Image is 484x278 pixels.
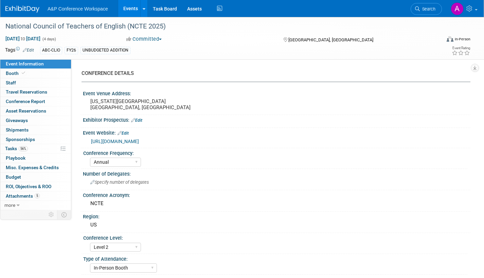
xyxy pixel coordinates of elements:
[6,174,21,180] span: Budget
[23,48,34,53] a: Edit
[83,148,467,157] div: Conference Frequency:
[90,180,149,185] span: Specify number of delegates
[6,71,26,76] span: Booth
[0,69,71,78] a: Booth
[6,127,29,133] span: Shipments
[0,163,71,172] a: Misc. Expenses & Credits
[90,98,237,111] pre: [US_STATE][GEOGRAPHIC_DATA] [GEOGRAPHIC_DATA], [GEOGRAPHIC_DATA]
[83,88,470,97] div: Event Venue Address:
[83,190,470,199] div: Conference Acronym:
[452,46,470,50] div: Event Rating
[5,46,34,54] td: Tags
[88,220,465,230] div: US
[0,125,71,135] a: Shipments
[454,37,470,42] div: In-Person
[0,182,71,191] a: ROI, Objectives & ROO
[131,118,142,123] a: Edit
[83,169,470,177] div: Number of Delegates:
[82,70,465,77] div: CONFERENCE DETAILS
[83,233,467,241] div: Conference Level:
[0,192,71,201] a: Attachments5
[5,146,28,151] span: Tasks
[91,139,139,144] a: [URL][DOMAIN_NAME]
[411,3,442,15] a: Search
[6,99,45,104] span: Conference Report
[35,193,40,198] span: 5
[42,37,56,41] span: (4 days)
[447,36,453,42] img: Format-Inperson.png
[83,254,467,262] div: Type of Attendance:
[22,71,25,75] i: Booth reservation complete
[288,37,373,42] span: [GEOGRAPHIC_DATA], [GEOGRAPHIC_DATA]
[0,154,71,163] a: Playbook
[0,116,71,125] a: Giveaways
[451,2,464,15] img: Amanda Oney
[5,36,41,42] span: [DATE] [DATE]
[6,108,46,114] span: Asset Reservations
[19,146,28,151] span: 56%
[6,184,51,189] span: ROI, Objectives & ROO
[5,6,39,13] img: ExhibitDay
[40,47,62,54] div: ABC-CLIO
[0,87,71,97] a: Travel Reservations
[6,80,16,85] span: Staff
[6,193,40,199] span: Attachments
[83,115,470,124] div: Exhibitor Prospectus:
[6,61,44,66] span: Event Information
[401,35,470,45] div: Event Format
[80,47,130,54] div: UNBUDGETED ADDITION
[6,137,35,142] span: Sponsorships
[0,106,71,116] a: Asset Reservations
[3,20,431,33] div: National Council of Teachers of English (NCTE 2025)
[46,210,57,219] td: Personalize Event Tab Strip
[4,202,15,208] span: more
[83,212,470,220] div: Region:
[57,210,71,219] td: Toggle Event Tabs
[65,47,78,54] div: FY26
[420,6,435,12] span: Search
[124,36,164,43] button: Committed
[6,89,47,95] span: Travel Reservations
[118,131,129,136] a: Edit
[0,135,71,144] a: Sponsorships
[6,118,28,123] span: Giveaways
[20,36,26,41] span: to
[0,144,71,153] a: Tasks56%
[0,59,71,68] a: Event Information
[0,97,71,106] a: Conference Report
[83,128,470,137] div: Event Website:
[48,6,108,12] span: A&P Conference Workspace
[0,173,71,182] a: Budget
[0,78,71,87] a: Staff
[88,198,465,209] div: NCTE
[0,201,71,210] a: more
[6,165,59,170] span: Misc. Expenses & Credits
[6,155,25,161] span: Playbook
